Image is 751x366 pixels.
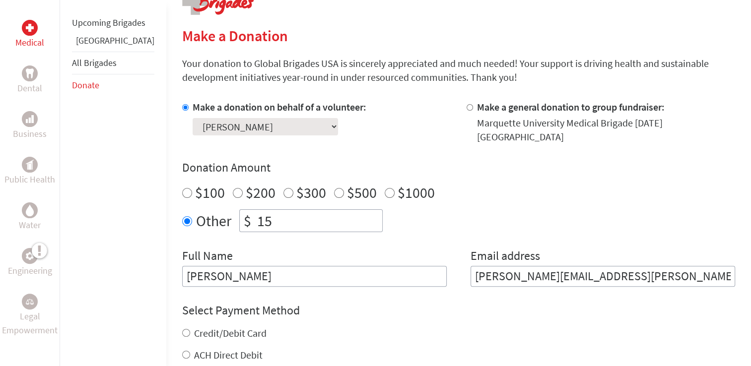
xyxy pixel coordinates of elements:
h4: Select Payment Method [182,303,735,318]
p: Dental [17,81,42,95]
input: Enter Amount [255,210,382,232]
img: Public Health [26,160,34,170]
label: ACH Direct Debit [194,349,263,361]
label: $300 [296,183,326,202]
div: Water [22,202,38,218]
a: DentalDental [17,65,42,95]
input: Your Email [471,266,735,287]
h4: Donation Amount [182,160,735,176]
label: Full Name [182,248,233,266]
label: $1000 [398,183,435,202]
label: $100 [195,183,225,202]
img: Legal Empowerment [26,299,34,305]
div: Medical [22,20,38,36]
label: Other [196,209,231,232]
p: Medical [15,36,44,50]
label: $200 [246,183,275,202]
a: Public HealthPublic Health [4,157,55,186]
a: Legal EmpowermentLegal Empowerment [2,294,58,337]
div: Legal Empowerment [22,294,38,309]
p: Legal Empowerment [2,309,58,337]
h2: Make a Donation [182,27,735,45]
a: BusinessBusiness [13,111,47,141]
p: Water [19,218,41,232]
div: Dental [22,65,38,81]
img: Engineering [26,252,34,260]
img: Water [26,204,34,216]
img: Medical [26,24,34,32]
label: $500 [347,183,377,202]
div: Business [22,111,38,127]
img: Business [26,115,34,123]
p: Engineering [8,264,52,278]
a: Upcoming Brigades [72,17,145,28]
a: WaterWater [19,202,41,232]
p: Business [13,127,47,141]
a: All Brigades [72,57,117,68]
a: Donate [72,79,99,91]
div: $ [240,210,255,232]
div: Marquette University Medical Brigade [DATE] [GEOGRAPHIC_DATA] [477,116,735,144]
li: Panama [72,34,154,52]
a: MedicalMedical [15,20,44,50]
input: Enter Full Name [182,266,447,287]
img: Dental [26,68,34,78]
a: EngineeringEngineering [8,248,52,278]
label: Credit/Debit Card [194,327,267,339]
li: All Brigades [72,52,154,74]
label: Make a general donation to group fundraiser: [477,101,665,113]
a: [GEOGRAPHIC_DATA] [76,35,154,46]
div: Public Health [22,157,38,173]
p: Public Health [4,173,55,186]
li: Upcoming Brigades [72,12,154,34]
p: Your donation to Global Brigades USA is sincerely appreciated and much needed! Your support is dr... [182,57,735,84]
li: Donate [72,74,154,96]
div: Engineering [22,248,38,264]
label: Email address [471,248,540,266]
label: Make a donation on behalf of a volunteer: [193,101,366,113]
